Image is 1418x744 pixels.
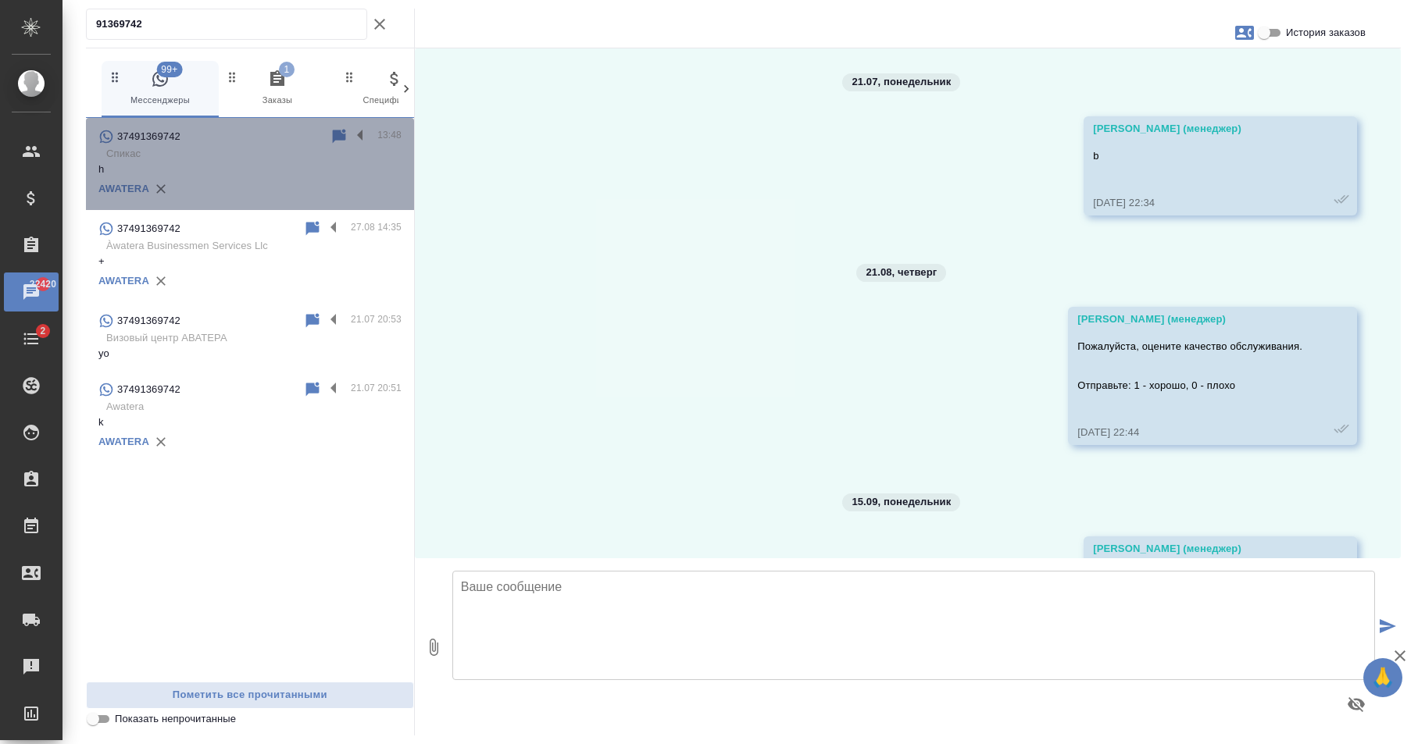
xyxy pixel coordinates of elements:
p: h [98,162,402,177]
span: Спецификации [342,69,447,108]
p: Àwatera Businessmen Services Llc [106,238,402,254]
p: 15.09, понедельник [852,494,951,510]
p: Отправьте: 1 - хорошо, 0 - плохо [1077,378,1302,393]
span: 99+ [156,62,182,77]
p: k [98,415,402,430]
p: 37491369742 [117,313,180,329]
a: 2 [4,319,59,358]
span: 1 [279,62,295,77]
div: [PERSON_NAME] (менеджер) [1077,311,1302,327]
button: Предпросмотр [1338,685,1375,723]
p: 27.08 14:35 [351,219,402,235]
span: Пометить все прочитанными [95,686,405,704]
button: Пометить все прочитанными [86,682,414,709]
span: Показать непрочитанные [115,711,236,727]
div: Пометить непрочитанным [303,311,322,330]
span: 2 [30,323,55,339]
div: [DATE] 22:34 [1093,195,1302,211]
p: 37491369742 [117,221,180,237]
div: Пометить непрочитанным [303,380,322,399]
p: Awatera [106,399,402,415]
p: 21.07 20:51 [351,380,402,396]
input: Поиск [96,13,366,35]
a: AWATERA [98,183,149,194]
p: Пожалуйста, оцените качество обслуживания. [1077,339,1302,354]
span: 22420 [20,276,66,292]
svg: Зажми и перетащи, чтобы поменять порядок вкладок [108,69,123,84]
a: AWATERA [98,275,149,287]
div: [DATE] 22:44 [1077,425,1302,440]
div: Пометить непрочитанным [303,219,322,238]
span: 🙏 [1370,661,1396,694]
p: 21.08, четверг [866,265,937,280]
a: AWATERA [98,436,149,447]
p: 13:48 [377,127,402,143]
button: Удалить привязку [149,177,173,201]
a: 22420 [4,272,59,311]
p: + [98,254,402,269]
p: yo [98,346,402,361]
button: 🙏 [1363,658,1402,697]
p: Визовый центр АВАТЕРА [106,330,402,346]
div: 3749136974213:48СпикасhAWATERA [86,118,414,210]
span: Заказы [225,69,330,108]
p: 21.07 20:53 [351,311,402,327]
div: [PERSON_NAME] (менеджер) [1093,541,1302,557]
p: 37491369742 [117,129,180,144]
p: b [1093,148,1302,164]
div: 3749136974221.07 20:51AwaterakAWATERA [86,371,414,463]
div: 3749136974221.07 20:53Визовый центр АВАТЕРАyo [86,302,414,371]
button: Заявки [1226,14,1263,52]
span: История заказов [1286,25,1366,41]
span: Мессенджеры [108,69,213,108]
div: [PERSON_NAME] (менеджер) [1093,121,1302,137]
p: Спикас [106,146,402,162]
button: Удалить привязку [149,269,173,293]
p: 37491369742 [117,382,180,397]
div: 3749136974227.08 14:35Àwatera Businessmen Services Llc+AWATERA [86,210,414,302]
svg: Зажми и перетащи, чтобы поменять порядок вкладок [342,69,357,84]
p: 21.07, понедельник [852,74,951,90]
button: Удалить привязку [149,430,173,454]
